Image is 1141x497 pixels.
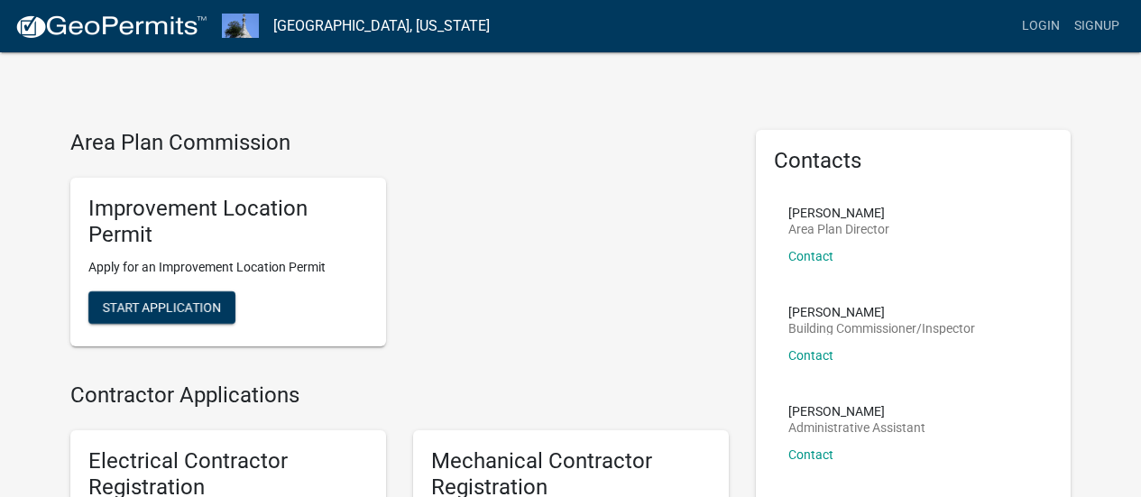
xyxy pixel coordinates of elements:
[788,306,975,318] p: [PERSON_NAME]
[70,130,729,156] h4: Area Plan Commission
[88,291,235,324] button: Start Application
[88,196,368,248] h5: Improvement Location Permit
[788,421,925,434] p: Administrative Assistant
[273,11,490,41] a: [GEOGRAPHIC_DATA], [US_STATE]
[788,405,925,418] p: [PERSON_NAME]
[788,223,889,235] p: Area Plan Director
[88,258,368,277] p: Apply for an Improvement Location Permit
[788,447,833,462] a: Contact
[774,148,1054,174] h5: Contacts
[1015,9,1067,43] a: Login
[788,249,833,263] a: Contact
[788,322,975,335] p: Building Commissioner/Inspector
[1067,9,1127,43] a: Signup
[788,207,889,219] p: [PERSON_NAME]
[103,300,221,315] span: Start Application
[788,348,833,363] a: Contact
[222,14,259,38] img: Decatur County, Indiana
[70,382,729,409] h4: Contractor Applications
